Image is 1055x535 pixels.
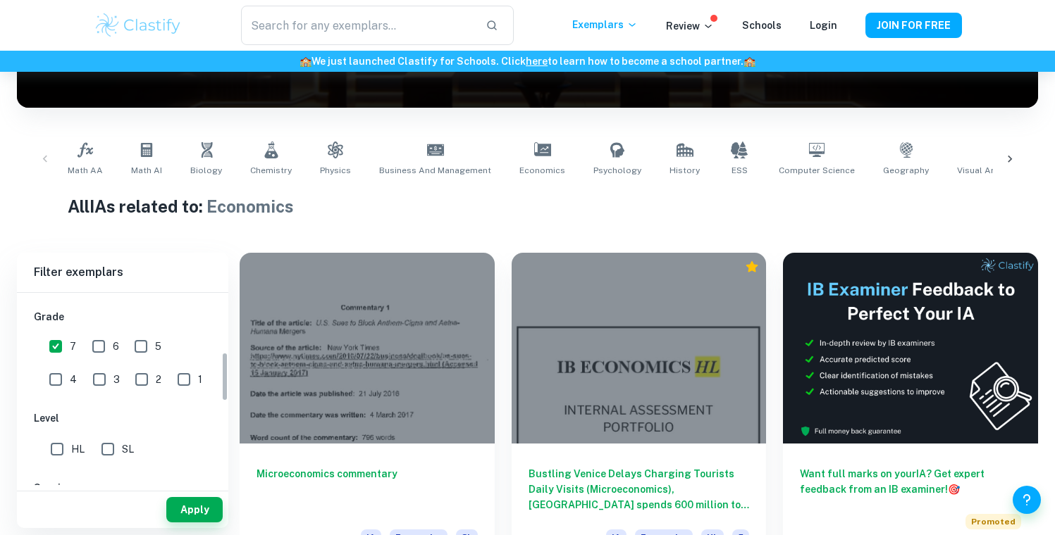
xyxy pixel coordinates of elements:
[122,441,134,457] span: SL
[744,56,755,67] span: 🏫
[779,164,855,177] span: Computer Science
[883,164,929,177] span: Geography
[71,441,85,457] span: HL
[198,372,202,387] span: 1
[593,164,641,177] span: Psychology
[241,6,474,45] input: Search for any exemplars...
[3,53,1052,69] h6: We just launched Clastify for Schools. Click to learn how to become a school partner.
[68,194,987,219] h1: All IAs related to:
[526,56,548,67] a: here
[572,17,638,32] p: Exemplars
[113,372,120,387] span: 3
[519,164,565,177] span: Economics
[810,20,837,31] a: Login
[94,11,183,39] img: Clastify logo
[666,18,714,34] p: Review
[300,56,311,67] span: 🏫
[156,372,161,387] span: 2
[965,514,1021,529] span: Promoted
[800,466,1021,497] h6: Want full marks on your IA ? Get expert feedback from an IB examiner!
[68,164,103,177] span: Math AA
[379,164,491,177] span: Business and Management
[34,480,211,496] h6: Session
[783,253,1038,443] img: Thumbnail
[742,20,782,31] a: Schools
[34,309,211,325] h6: Grade
[34,410,211,426] h6: Level
[250,164,292,177] span: Chemistry
[745,260,759,274] div: Premium
[17,253,228,292] h6: Filter exemplars
[70,372,77,387] span: 4
[865,13,962,38] button: JOIN FOR FREE
[131,164,162,177] span: Math AI
[670,164,700,177] span: History
[732,164,748,177] span: ESS
[166,497,223,522] button: Apply
[320,164,351,177] span: Physics
[190,164,222,177] span: Biology
[113,339,119,354] span: 6
[70,339,76,354] span: 7
[948,484,960,495] span: 🎯
[257,466,478,512] h6: Microeconomics commentary
[1013,486,1041,514] button: Help and Feedback
[155,339,161,354] span: 5
[529,466,750,512] h6: Bustling Venice Delays Charging Tourists Daily Visits (Microeconomics), [GEOGRAPHIC_DATA] spends ...
[206,196,294,216] span: Economics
